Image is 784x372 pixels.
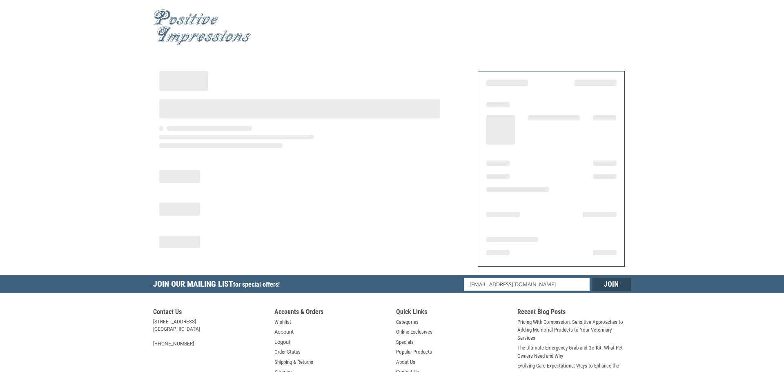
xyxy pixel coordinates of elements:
[396,338,414,346] a: Specials
[396,308,510,318] h5: Quick Links
[153,9,251,46] img: Positive Impressions
[274,348,301,356] a: Order Status
[274,358,313,366] a: Shipping & Returns
[517,344,631,360] a: The Ultimate Emergency Grab-and-Go Kit: What Pet Owners Need and Why
[396,318,419,326] a: Categories
[274,338,290,346] a: Logout
[517,308,631,318] h5: Recent Blog Posts
[274,318,291,326] a: Wishlist
[396,358,415,366] a: About Us
[396,328,432,336] a: Online Exclusives
[464,278,590,291] input: Email
[274,328,294,336] a: Account
[517,318,631,342] a: Pricing With Compassion: Sensitive Approaches to Adding Memorial Products to Your Veterinary Serv...
[153,275,284,296] h5: Join Our Mailing List
[592,278,631,291] input: Join
[153,308,267,318] h5: Contact Us
[233,281,280,288] span: for special offers!
[396,348,432,356] a: Popular Products
[274,308,388,318] h5: Accounts & Orders
[153,318,267,347] address: [STREET_ADDRESS] [GEOGRAPHIC_DATA] [PHONE_NUMBER]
